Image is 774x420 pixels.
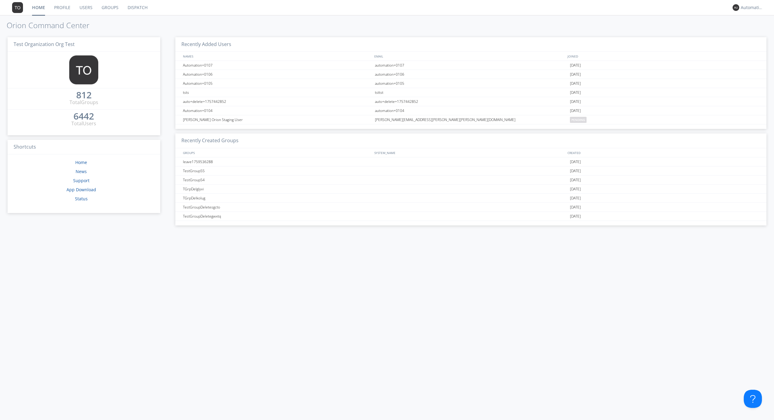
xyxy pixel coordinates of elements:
[175,176,766,185] a: TestGroup54[DATE]
[181,157,373,166] div: leave1759536288
[570,97,581,106] span: [DATE]
[73,178,89,183] a: Support
[570,176,581,185] span: [DATE]
[181,79,373,88] div: Automation+0105
[373,61,568,70] div: automation+0107
[570,88,581,97] span: [DATE]
[373,106,568,115] div: automation+0104
[175,97,766,106] a: auto+delete+1757442852auto+delete+1757442852[DATE]
[181,61,373,70] div: Automation+0107
[12,2,23,13] img: 373638.png
[8,140,160,155] h3: Shortcuts
[175,61,766,70] a: Automation+0107automation+0107[DATE]
[70,99,98,106] div: Total Groups
[570,61,581,70] span: [DATE]
[175,157,766,166] a: leave1759536288[DATE]
[181,97,373,106] div: auto+delete+1757442852
[181,148,371,157] div: GROUPS
[71,120,96,127] div: Total Users
[741,5,763,11] div: Automation+0004
[566,52,760,61] div: JOINED
[175,115,766,124] a: [PERSON_NAME] Orion Staging User[PERSON_NAME][EMAIL_ADDRESS][PERSON_NAME][PERSON_NAME][DOMAIN_NAM...
[175,212,766,221] a: TestGroupDeletegwxtq[DATE]
[181,52,371,61] div: NAMES
[733,4,739,11] img: 373638.png
[570,157,581,166] span: [DATE]
[570,166,581,176] span: [DATE]
[181,70,373,79] div: Automation+0106
[181,166,373,175] div: TestGroup55
[76,169,87,174] a: News
[76,92,92,98] div: 812
[73,113,94,120] a: 6442
[67,187,96,192] a: App Download
[181,203,373,212] div: TestGroupDeletesgcto
[14,41,75,48] span: Test Organization Org Test
[744,390,762,408] iframe: Toggle Customer Support
[181,176,373,184] div: TestGroup54
[570,117,587,123] span: pending
[570,194,581,203] span: [DATE]
[181,106,373,115] div: Automation+0104
[570,203,581,212] span: [DATE]
[76,92,92,99] a: 812
[175,133,766,148] h3: Recently Created Groups
[373,70,568,79] div: automation+0106
[373,115,568,124] div: [PERSON_NAME][EMAIL_ADDRESS][PERSON_NAME][PERSON_NAME][DOMAIN_NAME]
[69,55,98,84] img: 373638.png
[570,106,581,115] span: [DATE]
[75,196,88,202] a: Status
[73,113,94,119] div: 6442
[175,194,766,203] a: TGrpDelkolug[DATE]
[181,212,373,221] div: TestGroupDeletegwxtq
[566,148,760,157] div: CREATED
[181,115,373,124] div: [PERSON_NAME] Orion Staging User
[570,79,581,88] span: [DATE]
[181,194,373,202] div: TGrpDelkolug
[373,97,568,106] div: auto+delete+1757442852
[373,52,566,61] div: EMAIL
[570,185,581,194] span: [DATE]
[175,166,766,176] a: TestGroup55[DATE]
[175,88,766,97] a: tstststtst[DATE]
[570,212,581,221] span: [DATE]
[373,79,568,88] div: automation+0105
[570,70,581,79] span: [DATE]
[373,148,566,157] div: SYSTEM_NAME
[175,70,766,79] a: Automation+0106automation+0106[DATE]
[175,185,766,194] a: TGrpDelglyvi[DATE]
[175,203,766,212] a: TestGroupDeletesgcto[DATE]
[373,88,568,97] div: tsttst
[175,37,766,52] h3: Recently Added Users
[181,185,373,193] div: TGrpDelglyvi
[181,88,373,97] div: tsts
[175,106,766,115] a: Automation+0104automation+0104[DATE]
[75,159,87,165] a: Home
[175,79,766,88] a: Automation+0105automation+0105[DATE]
